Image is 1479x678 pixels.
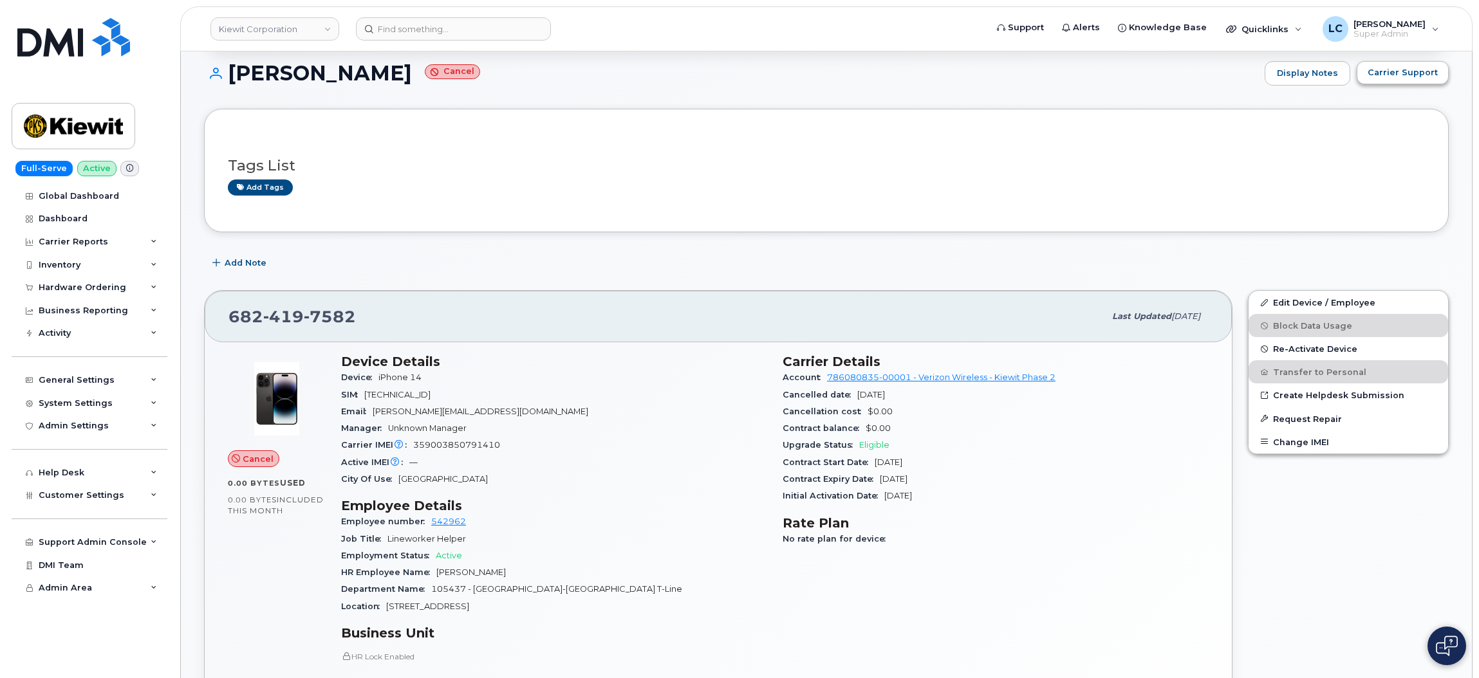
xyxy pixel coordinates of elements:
button: Transfer to Personal [1249,360,1448,383]
span: 0.00 Bytes [228,479,280,488]
button: Request Repair [1249,407,1448,430]
span: Initial Activation Date [783,491,884,500]
span: Knowledge Base [1129,21,1207,34]
div: Logan Cole [1314,16,1448,42]
span: [DATE] [875,457,902,467]
a: 542962 [431,517,466,526]
span: Account [783,372,827,382]
a: Alerts [1053,15,1109,41]
span: [PERSON_NAME][EMAIL_ADDRESS][DOMAIN_NAME] [373,407,588,416]
span: Upgrade Status [783,440,859,450]
span: [GEOGRAPHIC_DATA] [398,474,488,484]
span: [DATE] [884,491,912,500]
h3: Employee Details [341,498,767,513]
span: Alerts [1073,21,1100,34]
span: [TECHNICAL_ID] [364,390,431,399]
span: No rate plan for device [783,534,892,544]
span: Contract Expiry Date [783,474,880,484]
h3: Device Details [341,354,767,369]
span: Eligible [859,440,889,450]
span: 682 [228,307,356,326]
span: Job Title [341,534,387,544]
span: $0.00 [868,407,893,416]
span: Last updated [1112,311,1171,321]
a: Support [988,15,1053,41]
p: HR Lock Enabled [341,651,767,662]
span: Employee number [341,517,431,526]
a: Display Notes [1265,61,1350,86]
h3: Tags List [228,158,1425,174]
span: Contract balance [783,423,866,433]
span: 7582 [304,307,356,326]
span: iPhone 14 [378,372,422,382]
span: $0.00 [866,423,891,433]
span: [DATE] [880,474,907,484]
a: 786080835-00001 - Verizon Wireless - Kiewit Phase 2 [827,372,1056,382]
span: Lineworker Helper [387,534,466,544]
input: Find something... [356,17,551,41]
span: used [280,478,306,488]
a: Create Helpdesk Submission [1249,383,1448,407]
span: Device [341,372,378,382]
button: Re-Activate Device [1249,337,1448,360]
span: Active [436,551,462,560]
span: HR Employee Name [341,567,436,577]
small: Cancel [425,64,480,79]
h3: Business Unit [341,625,767,641]
a: Kiewit Corporation [210,17,339,41]
span: Department Name [341,584,431,594]
span: Carrier IMEI [341,440,413,450]
span: — [409,457,418,467]
button: Carrier Support [1357,61,1449,84]
button: Change IMEI [1249,430,1448,454]
span: Support [1008,21,1044,34]
a: Knowledge Base [1109,15,1216,41]
button: Block Data Usage [1249,314,1448,337]
button: Add Note [204,252,277,275]
span: [PERSON_NAME] [1353,19,1426,29]
span: Super Admin [1353,29,1426,39]
img: image20231002-3703462-njx0qo.jpeg [238,360,315,437]
span: Carrier Support [1368,66,1438,78]
img: Open chat [1436,636,1458,656]
span: 105437 - [GEOGRAPHIC_DATA]-[GEOGRAPHIC_DATA] T-Line [431,584,682,594]
span: Unknown Manager [388,423,467,433]
h1: [PERSON_NAME] [204,62,1258,84]
span: City Of Use [341,474,398,484]
h3: Rate Plan [783,515,1209,531]
span: Active IMEI [341,457,409,467]
span: Add Note [225,257,266,269]
span: Re-Activate Device [1273,344,1357,354]
span: Location [341,601,386,611]
a: Edit Device / Employee [1249,291,1448,314]
span: LC [1328,21,1343,37]
span: [PERSON_NAME] [436,567,506,577]
span: 0.00 Bytes [228,495,277,504]
span: [DATE] [1171,311,1200,321]
span: Cancellation cost [783,407,868,416]
div: Quicklinks [1217,16,1311,42]
span: 419 [263,307,304,326]
span: Manager [341,423,388,433]
span: Quicklinks [1242,24,1288,34]
span: [STREET_ADDRESS] [386,601,469,611]
a: Add tags [228,179,293,196]
span: SIM [341,390,364,399]
h3: Carrier Details [783,354,1209,369]
span: Employment Status [341,551,436,560]
span: Cancelled date [783,390,857,399]
span: Email [341,407,373,416]
span: 359003850791410 [413,440,500,450]
span: Contract Start Date [783,457,875,467]
span: Cancel [243,453,274,465]
span: [DATE] [857,390,885,399]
